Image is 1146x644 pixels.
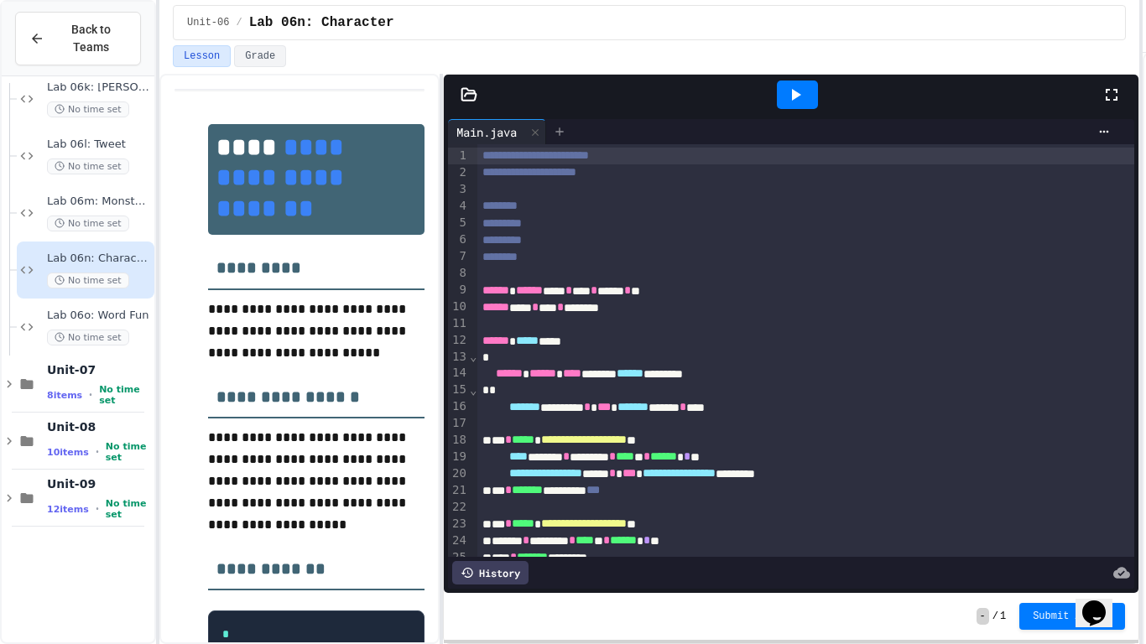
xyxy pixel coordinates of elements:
div: 4 [448,198,469,215]
div: 7 [448,248,469,265]
div: History [452,561,529,584]
div: 2 [448,164,469,181]
div: 18 [448,432,469,449]
span: No time set [47,158,129,174]
div: 20 [448,465,469,482]
span: 8 items [47,390,82,401]
div: 19 [448,449,469,465]
span: • [96,502,99,516]
span: Lab 06o: Word Fun [47,309,151,323]
span: Submit Answer [1033,610,1112,623]
button: Lesson [173,45,231,67]
div: 14 [448,365,469,382]
button: Submit Answer [1019,603,1125,630]
div: 22 [448,499,469,516]
span: No time set [106,498,151,520]
span: • [89,388,92,402]
span: Lab 06l: Tweet [47,138,151,152]
span: Lab 06k: [PERSON_NAME] Code [47,80,151,95]
div: 5 [448,215,469,231]
span: No time set [99,384,151,406]
div: 9 [448,282,469,299]
span: Back to Teams [55,21,127,56]
div: 11 [448,315,469,332]
span: Lab 06m: Monster Check [47,195,151,209]
div: 25 [448,549,469,566]
span: Unit-06 [187,16,229,29]
div: 21 [448,482,469,499]
span: Lab 06n: Character [47,252,151,266]
button: Grade [234,45,286,67]
span: 1 [1000,610,1006,623]
div: 23 [448,516,469,532]
span: • [96,445,99,459]
div: 13 [448,349,469,366]
span: Fold line [469,383,477,397]
span: Unit-07 [47,362,151,377]
div: Main.java [448,123,525,141]
span: No time set [106,441,151,463]
span: No time set [47,273,129,288]
div: 17 [448,415,469,432]
div: 16 [448,398,469,415]
div: 10 [448,299,469,315]
div: 12 [448,332,469,349]
span: / [236,16,242,29]
iframe: chat widget [1076,577,1129,627]
span: No time set [47,101,129,117]
span: Unit-10 [47,533,151,548]
span: Lab 06n: Character [249,13,394,33]
button: Back to Teams [15,12,141,65]
span: Unit-09 [47,476,151,491]
span: - [977,608,989,625]
div: 1 [448,148,469,164]
span: No time set [47,216,129,231]
div: 8 [448,265,469,282]
span: 10 items [47,447,89,458]
div: Main.java [448,119,546,144]
div: 3 [448,181,469,198]
span: Unit-08 [47,419,151,434]
div: 24 [448,532,469,549]
div: 15 [448,382,469,398]
span: / [992,610,998,623]
span: No time set [47,330,129,345]
span: Fold line [469,350,477,363]
div: 6 [448,231,469,248]
span: 12 items [47,504,89,515]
